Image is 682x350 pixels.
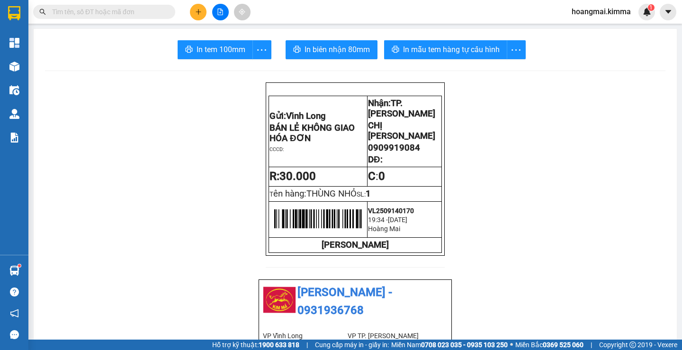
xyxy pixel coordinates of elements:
[391,340,508,350] span: Miền Nam
[368,216,388,224] span: 19:34 -
[8,6,20,20] img: logo-vxr
[10,287,19,296] span: question-circle
[543,341,583,349] strong: 0369 525 060
[10,309,19,318] span: notification
[263,284,296,317] img: logo.jpg
[269,146,284,153] span: CCCD:
[212,340,299,350] span: Hỗ trợ kỹ thuật:
[9,85,19,95] img: warehouse-icon
[259,341,299,349] strong: 1900 633 818
[253,44,271,56] span: more
[263,331,348,341] li: VP Vĩnh Long
[368,143,420,153] span: 0909919084
[591,340,592,350] span: |
[378,170,385,183] span: 0
[9,133,19,143] img: solution-icon
[9,266,19,276] img: warehouse-icon
[357,190,366,198] span: SL:
[660,4,676,20] button: caret-down
[269,170,316,183] strong: R:
[368,170,376,183] strong: C
[368,225,400,233] span: Hoàng Mai
[306,188,357,199] span: THÙNG NHỎ
[10,330,19,339] span: message
[507,44,525,56] span: more
[18,264,21,267] sup: 1
[52,7,164,17] input: Tìm tên, số ĐT hoặc mã đơn
[515,340,583,350] span: Miền Bắc
[507,40,526,59] button: more
[368,120,435,141] span: CHỊ [PERSON_NAME]
[315,340,389,350] span: Cung cấp máy in - giấy in:
[384,40,507,59] button: printerIn mẫu tem hàng tự cấu hình
[649,4,653,11] span: 1
[322,240,389,250] strong: [PERSON_NAME]
[185,45,193,54] span: printer
[564,6,638,18] span: hoangmai.kimma
[368,98,435,119] span: Nhận:
[195,9,202,15] span: plus
[286,111,326,121] span: Vĩnh Long
[9,109,19,119] img: warehouse-icon
[348,331,432,341] li: VP TP. [PERSON_NAME]
[664,8,673,16] span: caret-down
[239,9,245,15] span: aim
[293,45,301,54] span: printer
[648,4,655,11] sup: 1
[197,44,245,55] span: In tem 100mm
[252,40,271,59] button: more
[217,9,224,15] span: file-add
[269,190,357,198] span: T
[643,8,651,16] img: icon-new-feature
[368,154,382,165] span: DĐ:
[403,44,500,55] span: In mẫu tem hàng tự cấu hình
[368,98,435,119] span: TP. [PERSON_NAME]
[269,123,355,144] span: BÁN LẺ KHÔNG GIAO HÓA ĐƠN
[421,341,508,349] strong: 0708 023 035 - 0935 103 250
[273,188,357,199] span: ên hàng:
[286,40,377,59] button: printerIn biên nhận 80mm
[510,343,513,347] span: ⚪️
[392,45,399,54] span: printer
[178,40,253,59] button: printerIn tem 100mm
[368,207,414,215] span: VL2509140170
[263,284,448,319] li: [PERSON_NAME] - 0931936768
[629,341,636,348] span: copyright
[9,62,19,72] img: warehouse-icon
[368,170,385,183] span: :
[306,340,308,350] span: |
[212,4,229,20] button: file-add
[305,44,370,55] span: In biên nhận 80mm
[234,4,251,20] button: aim
[9,38,19,48] img: dashboard-icon
[388,216,407,224] span: [DATE]
[279,170,316,183] span: 30.000
[190,4,206,20] button: plus
[269,111,326,121] span: Gửi:
[39,9,46,15] span: search
[366,188,371,199] span: 1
